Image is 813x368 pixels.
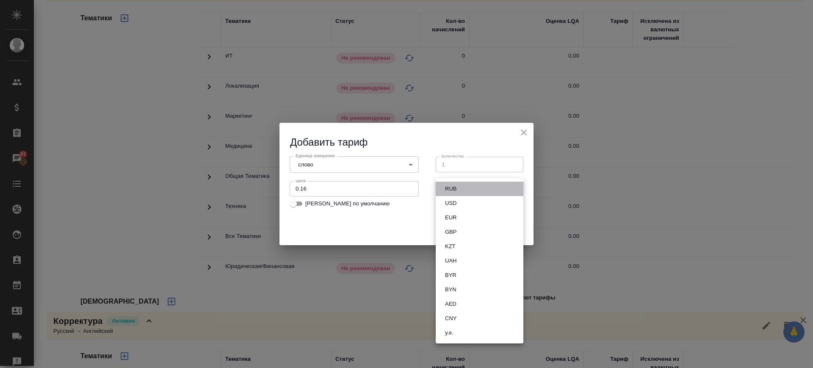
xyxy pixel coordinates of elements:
[442,314,459,323] button: CNY
[442,285,459,294] button: BYN
[442,199,459,208] button: USD
[442,328,456,338] button: у.е.
[442,256,459,266] button: UAH
[442,299,459,309] button: AED
[442,242,458,251] button: KZT
[442,227,459,237] button: GBP
[442,184,459,194] button: RUB
[442,271,459,280] button: BYR
[442,213,459,222] button: EUR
